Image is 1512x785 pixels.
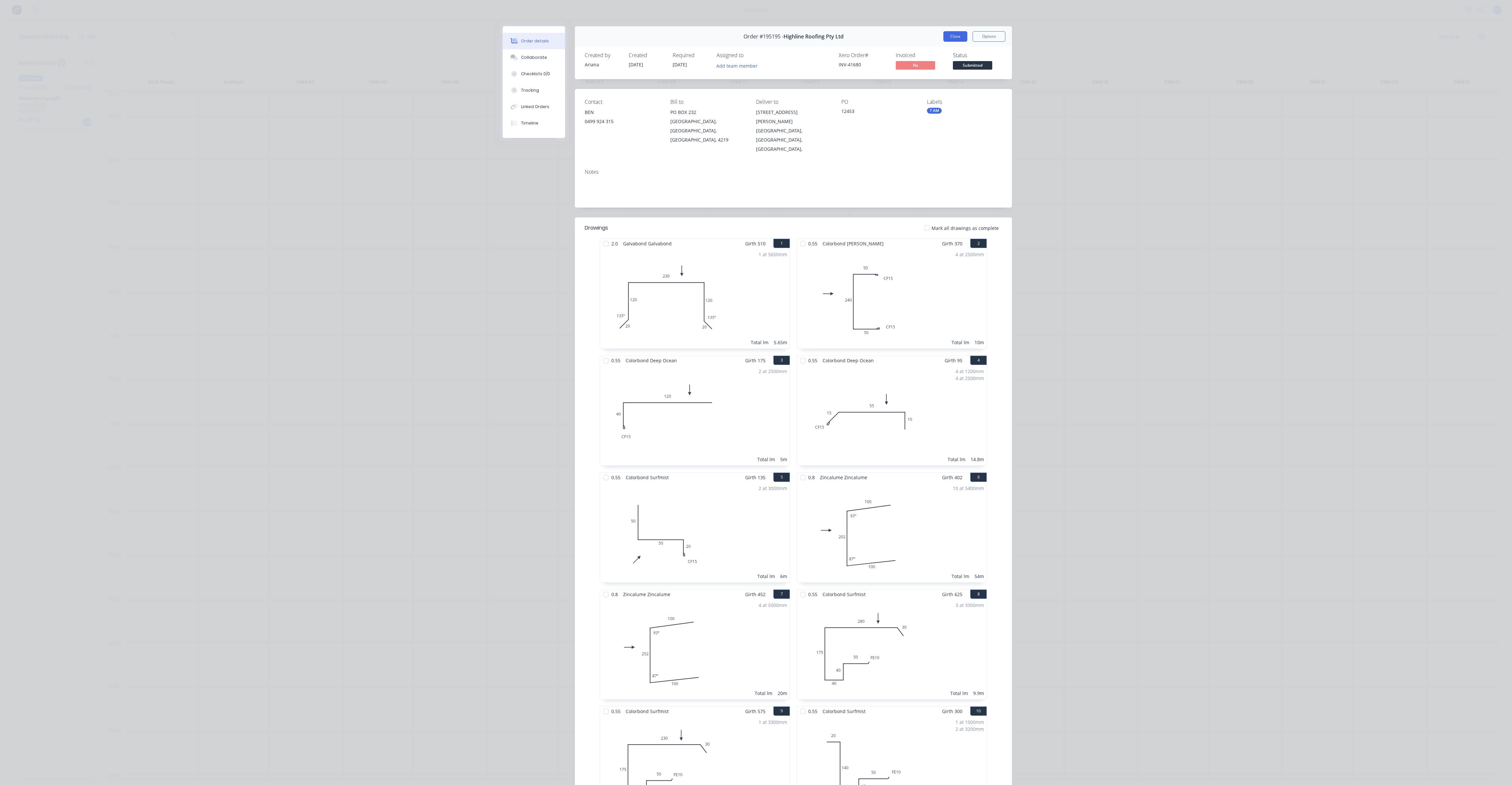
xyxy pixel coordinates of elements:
[600,248,790,348] div: 02012023012020135º135º1 at 5650mmTotal lm5.65m
[970,706,987,716] button: 10
[757,573,775,580] div: Total lm
[623,706,671,716] span: Colorbond Surfmist
[759,251,787,258] div: 1 at 5650mm
[841,99,916,105] div: PO
[820,356,876,365] span: Colorbond Deep Ocean
[817,473,870,482] span: Zincalume Zincalume
[717,52,782,58] div: Assigned to
[943,31,967,42] button: Close
[585,52,621,58] div: Created by
[778,690,787,697] div: 20m
[670,117,745,145] div: [GEOGRAPHIC_DATA], [GEOGRAPHIC_DATA], [GEOGRAPHIC_DATA], 4219
[774,339,787,346] div: 5.65m
[927,99,1002,105] div: Labels
[773,590,790,599] button: 7
[806,239,820,248] span: 0.55
[521,55,547,60] div: Collaborate
[759,719,787,726] div: 1 at 3300mm
[585,224,608,232] div: Drawings
[521,71,550,77] div: Checklists 0/0
[955,719,984,726] div: 1 at 1000mm
[780,456,787,463] div: 5m
[970,590,987,599] button: 8
[600,365,790,465] div: 0CF15401202 at 2500mmTotal lm5m
[600,482,790,582] div: 05050CF15202 at 3000mmTotal lm6m
[942,473,962,482] span: Girth 402
[955,726,984,732] div: 2 at 3200mm
[797,365,987,465] div: 0CF151555104 at 1200mm4 at 2500mmTotal lm14.8m
[670,99,745,105] div: Bill to
[503,49,565,66] button: Collaborate
[950,690,968,697] div: Total lm
[623,356,680,365] span: Colorbond Deep Ocean
[839,61,888,68] div: INV-41680
[953,61,992,69] span: Submitted
[952,573,969,580] div: Total lm
[503,99,565,115] button: Linked Orders
[521,120,538,126] div: Timeline
[713,61,761,70] button: Add team member
[896,52,945,58] div: Invoiced
[717,61,761,70] button: Add team member
[673,61,687,68] span: [DATE]
[756,108,831,126] div: [STREET_ADDRESS][PERSON_NAME]
[759,485,787,492] div: 2 at 3000mm
[784,34,844,40] span: Highline Roofing Pty Ltd
[755,690,772,697] div: Total lm
[745,590,766,599] span: Girth 452
[745,706,766,716] span: Girth 575
[973,31,1005,42] button: Options
[932,225,999,232] span: Mark all drawings as complete
[797,482,987,582] div: 010020210093º87º10 at 5400mmTotal lm54m
[839,52,888,58] div: Xero Order #
[759,602,787,609] div: 4 at 5000mm
[623,473,671,482] span: Colorbond Surfmist
[503,33,565,49] button: Order details
[673,52,709,58] div: Required
[955,602,984,609] div: 3 at 3300mm
[629,52,665,58] div: Created
[620,239,674,248] span: Galvabond Galvabond
[609,356,623,365] span: 0.55
[971,456,984,463] div: 14.8m
[585,108,660,117] div: BEN
[970,356,987,365] button: 4
[820,706,868,716] span: Colorbond Surfmist
[797,599,987,699] div: 0FE10504040175280303 at 3300mmTotal lm9.9m
[756,108,831,154] div: [STREET_ADDRESS][PERSON_NAME][GEOGRAPHIC_DATA], [GEOGRAPHIC_DATA], [GEOGRAPHIC_DATA],
[955,251,984,258] div: 4 at 2500mm
[841,108,916,117] div: 12453
[942,706,962,716] span: Girth 300
[620,590,673,599] span: Zincalume Zincalume
[927,108,942,114] div: 7 AM
[521,38,549,44] div: Order details
[797,248,987,348] div: 0CF1550240CF15504 at 2500mmTotal lm10m
[756,126,831,154] div: [GEOGRAPHIC_DATA], [GEOGRAPHIC_DATA], [GEOGRAPHIC_DATA],
[780,573,787,580] div: 6m
[600,599,790,699] div: 010025210093º87º4 at 5000mmTotal lm20m
[973,690,984,697] div: 9.9m
[806,590,820,599] span: 0.55
[745,239,766,248] span: Girth 510
[585,108,660,129] div: BEN0499 924 315
[955,368,984,375] div: 4 at 1200mm
[806,356,820,365] span: 0.55
[970,239,987,248] button: 2
[521,104,549,110] div: Linked Orders
[806,473,817,482] span: 0.8
[585,99,660,105] div: Contact
[503,66,565,82] button: Checklists 0/0
[503,115,565,131] button: Timeline
[820,239,886,248] span: Colorbond [PERSON_NAME]
[896,61,935,69] span: No
[975,573,984,580] div: 54m
[759,368,787,375] div: 2 at 2500mm
[744,34,784,40] span: Order #195195 -
[953,485,984,492] div: 10 at 5400mm
[773,239,790,248] button: 1
[955,375,984,382] div: 4 at 2500mm
[609,706,623,716] span: 0.55
[585,169,1002,175] div: Notes
[945,356,962,365] span: Girth 95
[942,239,962,248] span: Girth 370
